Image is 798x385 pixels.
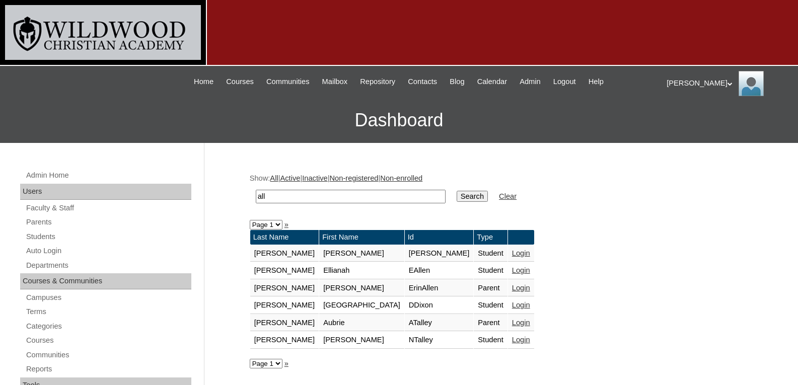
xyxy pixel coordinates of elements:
[360,76,395,88] span: Repository
[250,245,319,262] td: [PERSON_NAME]
[445,76,469,88] a: Blog
[319,332,404,349] td: [PERSON_NAME]
[322,76,348,88] span: Mailbox
[256,190,446,203] input: Search
[408,76,437,88] span: Contacts
[457,191,488,202] input: Search
[477,76,507,88] span: Calendar
[280,174,300,182] a: Active
[380,174,422,182] a: Non-enrolled
[25,202,191,214] a: Faculty & Staff
[589,76,604,88] span: Help
[189,76,219,88] a: Home
[520,76,541,88] span: Admin
[319,262,404,279] td: Ellianah
[553,76,576,88] span: Logout
[25,230,191,243] a: Students
[515,76,546,88] a: Admin
[5,5,201,60] img: logo-white.png
[548,76,581,88] a: Logout
[355,76,400,88] a: Repository
[250,280,319,297] td: [PERSON_NAME]
[250,315,319,332] td: [PERSON_NAME]
[474,262,507,279] td: Student
[512,284,530,292] a: Login
[250,173,748,209] div: Show: | | | |
[584,76,609,88] a: Help
[250,332,319,349] td: [PERSON_NAME]
[261,76,315,88] a: Communities
[20,273,191,289] div: Courses & Communities
[266,76,310,88] span: Communities
[226,76,254,88] span: Courses
[302,174,328,182] a: Inactive
[512,319,530,327] a: Login
[474,315,507,332] td: Parent
[405,262,474,279] td: EAllen
[405,297,474,314] td: DDixon
[284,220,288,228] a: »
[20,184,191,200] div: Users
[512,266,530,274] a: Login
[25,349,191,361] a: Communities
[474,230,507,245] td: Type
[472,76,512,88] a: Calendar
[194,76,213,88] span: Home
[405,332,474,349] td: NTalley
[319,230,404,245] td: First Name
[25,169,191,182] a: Admin Home
[403,76,442,88] a: Contacts
[317,76,353,88] a: Mailbox
[25,305,191,318] a: Terms
[512,249,530,257] a: Login
[739,71,764,96] img: Jill Isaac
[319,280,404,297] td: [PERSON_NAME]
[330,174,379,182] a: Non-registered
[284,359,288,367] a: »
[474,332,507,349] td: Student
[474,245,507,262] td: Student
[25,259,191,272] a: Departments
[25,245,191,257] a: Auto Login
[250,262,319,279] td: [PERSON_NAME]
[319,297,404,314] td: [GEOGRAPHIC_DATA]
[450,76,464,88] span: Blog
[405,245,474,262] td: [PERSON_NAME]
[474,280,507,297] td: Parent
[319,315,404,332] td: Aubrie
[250,230,319,245] td: Last Name
[25,363,191,375] a: Reports
[667,71,788,96] div: [PERSON_NAME]
[25,320,191,333] a: Categories
[405,315,474,332] td: ATalley
[405,230,474,245] td: Id
[512,336,530,344] a: Login
[250,297,319,314] td: [PERSON_NAME]
[25,334,191,347] a: Courses
[512,301,530,309] a: Login
[499,192,517,200] a: Clear
[25,216,191,228] a: Parents
[474,297,507,314] td: Student
[221,76,259,88] a: Courses
[5,98,793,143] h3: Dashboard
[405,280,474,297] td: ErinAllen
[319,245,404,262] td: [PERSON_NAME]
[25,291,191,304] a: Campuses
[270,174,278,182] a: All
